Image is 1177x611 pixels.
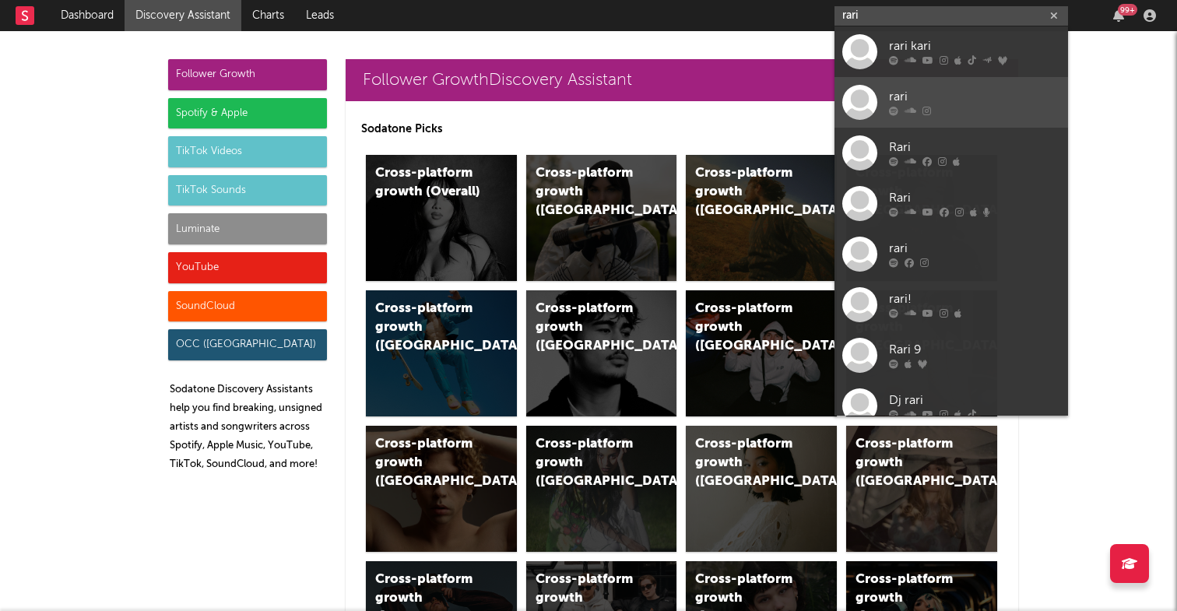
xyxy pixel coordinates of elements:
div: Cross-platform growth ([GEOGRAPHIC_DATA]) [375,435,481,491]
button: 99+ [1113,9,1124,22]
a: Cross-platform growth ([GEOGRAPHIC_DATA]) [526,426,677,552]
div: Cross-platform growth ([GEOGRAPHIC_DATA]) [695,164,801,220]
a: Rari [834,178,1068,229]
a: Cross-platform growth ([GEOGRAPHIC_DATA]) [366,290,517,416]
div: SoundCloud [168,291,327,322]
div: Cross-platform growth ([GEOGRAPHIC_DATA]) [695,435,801,491]
p: Sodatone Discovery Assistants help you find breaking, unsigned artists and songwriters across Spo... [170,381,327,474]
div: Cross-platform growth ([GEOGRAPHIC_DATA]) [536,435,641,491]
div: Cross-platform growth ([GEOGRAPHIC_DATA]) [856,435,961,491]
div: Spotify & Apple [168,98,327,129]
div: rari! [889,290,1060,309]
div: Rari [889,189,1060,208]
a: Follower GrowthDiscovery Assistant [346,59,1018,101]
a: Rari 9 [834,330,1068,381]
div: TikTok Sounds [168,175,327,206]
div: TikTok Videos [168,136,327,167]
a: rari kari [834,26,1068,77]
div: Luminate [168,213,327,244]
a: rari! [834,279,1068,330]
a: rari [834,77,1068,128]
div: YouTube [168,252,327,283]
a: Cross-platform growth (Overall) [366,155,517,281]
a: Cross-platform growth ([GEOGRAPHIC_DATA]) [366,426,517,552]
a: Cross-platform growth ([GEOGRAPHIC_DATA]) [846,426,997,552]
div: rari [889,88,1060,107]
div: rari [889,240,1060,258]
div: Rari [889,139,1060,157]
input: Search for artists [834,6,1068,26]
div: Dj rari [889,392,1060,410]
div: Rari 9 [889,341,1060,360]
a: Cross-platform growth ([GEOGRAPHIC_DATA]) [686,426,837,552]
a: Dj rari [834,381,1068,431]
div: Cross-platform growth ([GEOGRAPHIC_DATA]) [536,300,641,356]
div: Cross-platform growth ([GEOGRAPHIC_DATA]) [375,300,481,356]
div: OCC ([GEOGRAPHIC_DATA]) [168,329,327,360]
div: Cross-platform growth (Overall) [375,164,481,202]
a: Cross-platform growth ([GEOGRAPHIC_DATA]) [526,290,677,416]
a: Cross-platform growth ([GEOGRAPHIC_DATA]/GSA) [686,290,837,416]
a: Cross-platform growth ([GEOGRAPHIC_DATA]) [686,155,837,281]
a: Rari [834,128,1068,178]
div: 99 + [1118,4,1137,16]
div: Cross-platform growth ([GEOGRAPHIC_DATA]) [536,164,641,220]
a: rari [834,229,1068,279]
div: Cross-platform growth ([GEOGRAPHIC_DATA]/GSA) [695,300,801,356]
div: Follower Growth [168,59,327,90]
a: Cross-platform growth ([GEOGRAPHIC_DATA]) [526,155,677,281]
p: Sodatone Picks [361,120,1003,139]
div: rari kari [889,37,1060,56]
